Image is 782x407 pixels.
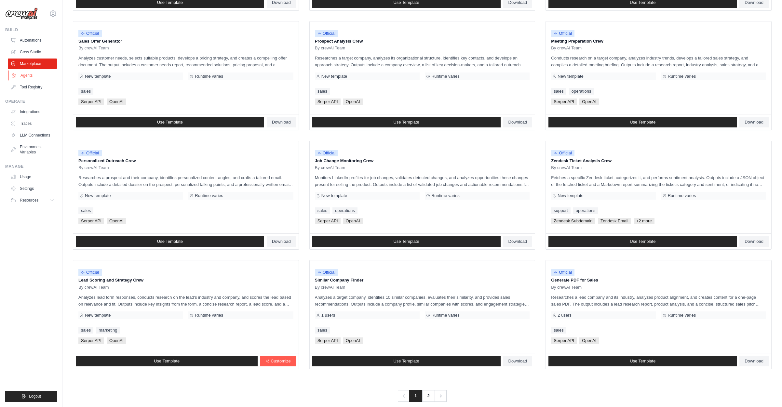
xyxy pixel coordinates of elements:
[78,277,293,283] p: Lead Scoring and Strategy Crew
[315,337,341,344] span: Serper API
[312,236,501,247] a: Use Template
[8,59,57,69] a: Marketplace
[267,236,296,247] a: Download
[78,46,109,51] span: By crewAI Team
[551,174,766,188] p: Fetches a specific Zendesk ticket, categorizes it, and performs sentiment analysis. Outputs inclu...
[551,55,766,68] p: Conducts research on a target company, analyzes industry trends, develops a tailored sales strate...
[551,88,566,95] a: sales
[630,120,655,125] span: Use Template
[8,82,57,92] a: Tool Registry
[157,120,183,125] span: Use Template
[157,239,183,244] span: Use Template
[745,120,763,125] span: Download
[548,356,737,366] a: Use Template
[393,120,419,125] span: Use Template
[107,218,126,224] span: OpenAI
[409,390,422,402] span: 1
[551,158,766,164] p: Zendesk Ticket Analysis Crew
[267,117,296,127] a: Download
[315,218,341,224] span: Serper API
[503,236,533,247] a: Download
[343,98,363,105] span: OpenAI
[315,150,338,156] span: Official
[195,193,223,198] span: Runtime varies
[315,158,530,164] p: Job Change Monitoring Crew
[579,98,599,105] span: OpenAI
[8,142,57,157] a: Environment Variables
[85,74,111,79] span: New template
[8,183,57,194] a: Settings
[8,130,57,140] a: LLM Connections
[321,74,347,79] span: New template
[107,337,126,344] span: OpenAI
[195,313,223,318] span: Runtime varies
[312,117,501,127] a: Use Template
[315,38,530,45] p: Prospect Analysis Crew
[668,193,696,198] span: Runtime varies
[630,239,655,244] span: Use Template
[630,359,655,364] span: Use Template
[668,74,696,79] span: Runtime varies
[78,218,104,224] span: Serper API
[85,313,111,318] span: New template
[76,356,258,366] a: Use Template
[78,285,109,290] span: By crewAI Team
[503,117,533,127] a: Download
[78,38,293,45] p: Sales Offer Generator
[315,55,530,68] p: Researches a target company, analyzes its organizational structure, identifies key contacts, and ...
[431,193,460,198] span: Runtime varies
[78,327,93,334] a: sales
[78,174,293,188] p: Researches a prospect and their company, identifies personalized content angles, and crafts a tai...
[558,193,583,198] span: New template
[78,337,104,344] span: Serper API
[548,117,737,127] a: Use Template
[272,120,291,125] span: Download
[508,359,527,364] span: Download
[195,74,223,79] span: Runtime varies
[272,239,291,244] span: Download
[271,359,290,364] span: Customize
[8,47,57,57] a: Crew Studio
[569,88,594,95] a: operations
[745,239,763,244] span: Download
[343,337,363,344] span: OpenAI
[315,30,338,37] span: Official
[551,269,574,276] span: Official
[508,239,527,244] span: Download
[321,193,347,198] span: New template
[5,99,57,104] div: Operate
[634,218,654,224] span: +2 more
[5,164,57,169] div: Manage
[78,158,293,164] p: Personalized Outreach Crew
[393,239,419,244] span: Use Template
[431,313,460,318] span: Runtime varies
[573,207,598,214] a: operations
[76,117,264,127] a: Use Template
[315,269,338,276] span: Official
[78,207,93,214] a: sales
[315,277,530,283] p: Similar Company Finder
[321,313,335,318] span: 1 users
[739,117,769,127] a: Download
[551,98,577,105] span: Serper API
[551,38,766,45] p: Meeting Preparation Crew
[8,107,57,117] a: Integrations
[8,35,57,46] a: Automations
[558,313,572,318] span: 2 users
[393,359,419,364] span: Use Template
[315,98,341,105] span: Serper API
[551,150,574,156] span: Official
[551,277,766,283] p: Generate PDF for Sales
[508,120,527,125] span: Download
[78,294,293,308] p: Analyzes lead form responses, conducts research on the lead's industry and company, and scores th...
[551,30,574,37] span: Official
[8,118,57,129] a: Traces
[332,207,357,214] a: operations
[315,294,530,308] p: Analyzes a target company, identifies 10 similar companies, evaluates their similarity, and provi...
[431,74,460,79] span: Runtime varies
[598,218,631,224] span: Zendesk Email
[551,218,595,224] span: Zendesk Subdomain
[315,285,345,290] span: By crewAI Team
[551,285,582,290] span: By crewAI Team
[96,327,120,334] a: marketing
